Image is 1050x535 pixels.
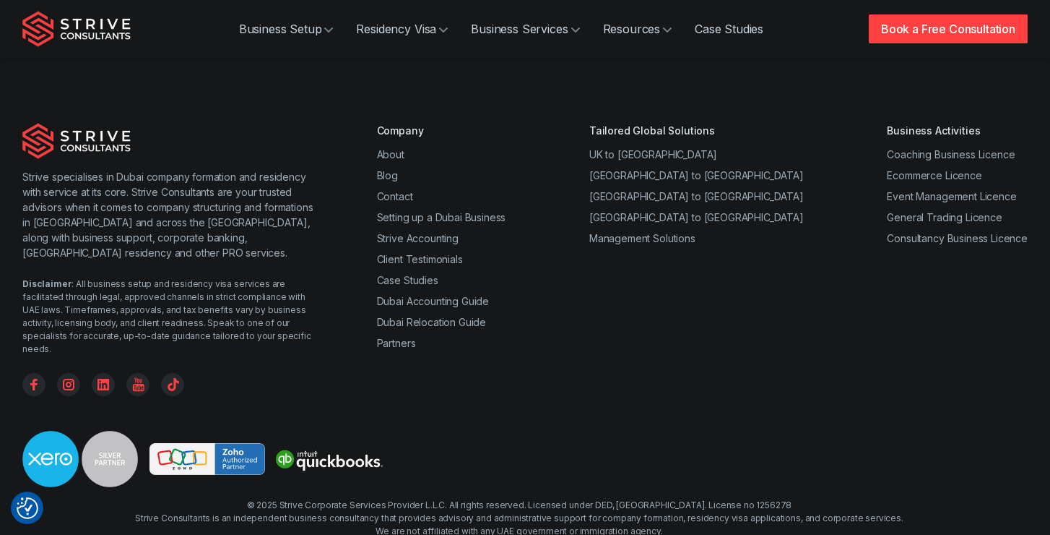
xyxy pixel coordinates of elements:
[271,443,386,475] img: Strive is a quickbooks Partner
[377,148,404,160] a: About
[377,232,459,244] a: Strive Accounting
[887,211,1002,223] a: General Trading Licence
[887,123,1028,138] div: Business Activities
[377,169,398,181] a: Blog
[17,497,38,519] button: Consent Preferences
[22,278,71,289] strong: Disclaimer
[887,190,1016,202] a: Event Management Licence
[149,443,265,476] img: Strive is a Zoho Partner
[887,148,1015,160] a: Coaching Business Licence
[22,169,319,260] p: Strive specialises in Dubai company formation and residency with service at its core. Strive Cons...
[589,232,695,244] a: Management Solutions
[683,14,775,43] a: Case Studies
[589,211,804,223] a: [GEOGRAPHIC_DATA] to [GEOGRAPHIC_DATA]
[22,278,319,356] div: : All business setup and residency visa services are facilitated through legal, approved channels...
[589,123,804,138] div: Tailored Global Solutions
[377,274,438,286] a: Case Studies
[344,14,459,43] a: Residency Visa
[92,373,115,396] a: Linkedin
[126,373,149,396] a: YouTube
[227,14,345,43] a: Business Setup
[22,11,131,47] img: Strive Consultants
[377,190,413,202] a: Contact
[589,169,804,181] a: [GEOGRAPHIC_DATA] to [GEOGRAPHIC_DATA]
[377,211,506,223] a: Setting up a Dubai Business
[377,253,463,265] a: Client Testimonials
[589,148,717,160] a: UK to [GEOGRAPHIC_DATA]
[459,14,591,43] a: Business Services
[22,373,45,396] a: Facebook
[161,373,184,396] a: TikTok
[377,316,486,328] a: Dubai Relocation Guide
[377,337,416,349] a: Partners
[17,497,38,519] img: Revisit consent button
[887,232,1028,244] a: Consultancy Business Licence
[589,190,804,202] a: [GEOGRAPHIC_DATA] to [GEOGRAPHIC_DATA]
[22,431,138,487] img: Strive is a Xero Silver Partner
[591,14,684,43] a: Resources
[887,169,981,181] a: Ecommerce Licence
[377,295,489,307] a: Dubai Accounting Guide
[22,123,131,159] img: Strive Consultants
[377,123,506,138] div: Company
[57,373,80,396] a: Instagram
[869,14,1028,43] a: Book a Free Consultation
